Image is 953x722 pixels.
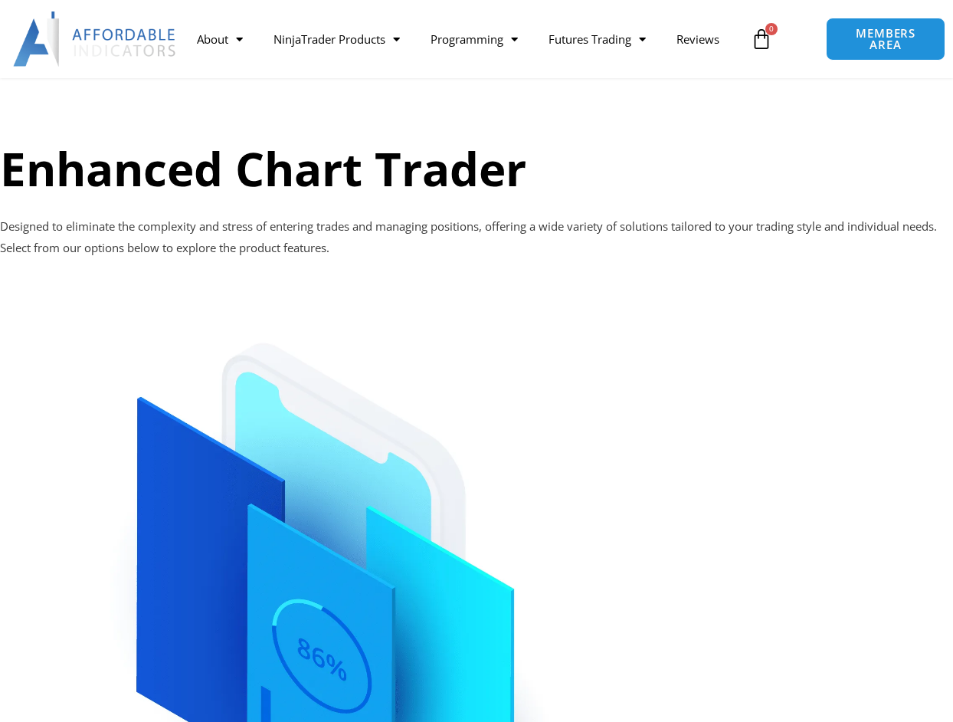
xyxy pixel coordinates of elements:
[182,21,745,57] nav: Menu
[13,11,178,67] img: LogoAI | Affordable Indicators – NinjaTrader
[415,21,533,57] a: Programming
[661,21,735,57] a: Reviews
[765,23,778,35] span: 0
[258,21,415,57] a: NinjaTrader Products
[842,28,930,51] span: MEMBERS AREA
[533,21,661,57] a: Futures Trading
[826,18,946,61] a: MEMBERS AREA
[182,21,258,57] a: About
[728,17,795,61] a: 0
